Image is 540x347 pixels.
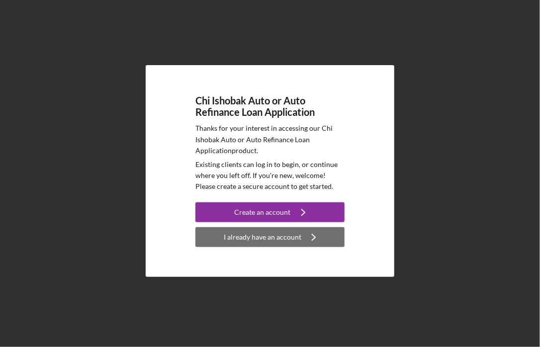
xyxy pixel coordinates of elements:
[195,95,345,118] h4: Chi Ishobak Auto or Auto Refinance Loan Application
[195,202,345,225] a: Create an account
[195,202,345,222] button: Create an account
[235,202,291,222] div: Create an account
[195,123,345,156] p: Thanks for your interest in accessing our Chi Ishobak Auto or Auto Refinance Loan Application pro...
[195,159,345,192] p: Existing clients can log in to begin, or continue where you left off. If you're new, welcome! Ple...
[224,227,301,247] div: I already have an account
[195,227,345,247] button: I already have an account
